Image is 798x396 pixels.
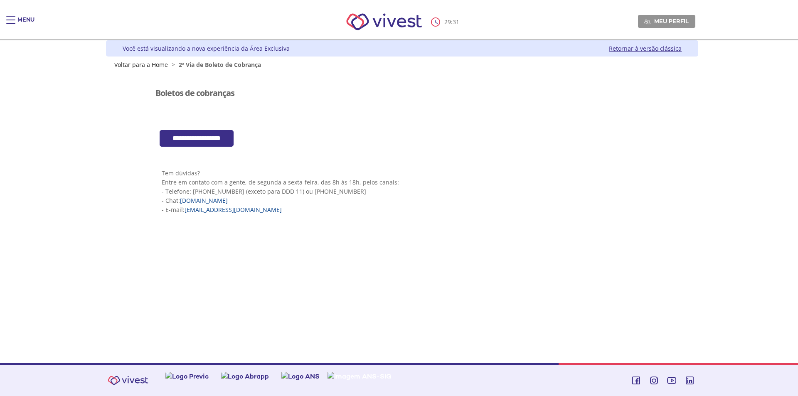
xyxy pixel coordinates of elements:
[281,372,320,381] img: Logo ANS
[100,40,698,363] div: Vivest
[638,15,695,27] a: Meu perfil
[114,61,168,69] a: Voltar para a Home
[644,19,650,25] img: Meu perfil
[328,372,392,381] img: Imagem ANS-SIG
[123,44,290,52] div: Você está visualizando a nova experiência da Área Exclusiva
[609,44,682,52] a: Retornar à versão clássica
[337,4,431,39] img: Vivest
[103,371,153,390] img: Vivest
[170,61,177,69] span: >
[165,372,209,381] img: Logo Previc
[155,155,649,227] section: <span lang="pt-BR" dir="ltr">Visualizador do Conteúdo da Web</span> 1
[17,16,34,32] div: Menu
[453,18,459,26] span: 31
[179,61,261,69] span: 2ª Via de Boleto de Cobrança
[444,18,451,26] span: 29
[162,169,643,214] p: Tem dúvidas? Entre em contato com a gente, de segunda a sexta-feira, das 8h às 18h, pelos canais:...
[180,197,228,204] a: [DOMAIN_NAME]
[431,17,461,27] div: :
[155,89,234,98] h3: Boletos de cobranças
[654,17,689,25] span: Meu perfil
[221,372,269,381] img: Logo Abrapp
[155,76,649,122] section: <span lang="pt-BR" dir="ltr">Visualizador do Conteúdo da Web</span>
[185,206,282,214] a: [EMAIL_ADDRESS][DOMAIN_NAME]
[155,130,649,147] section: <span lang="pt-BR" dir="ltr">Cob360 - Area Restrita - Emprestimos</span>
